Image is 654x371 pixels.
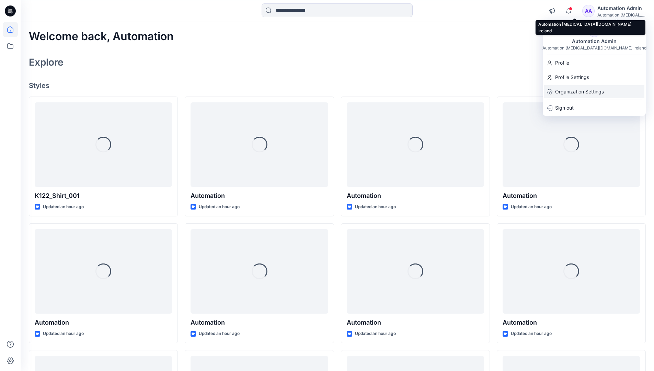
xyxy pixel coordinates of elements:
[597,4,645,12] div: Automation Admin
[555,85,604,98] p: Organization Settings
[511,330,552,337] p: Updated an hour ago
[503,318,640,327] p: Automation
[347,318,484,327] p: Automation
[543,71,646,84] a: Profile Settings
[43,330,84,337] p: Updated an hour ago
[35,191,172,201] p: K122_Shirt_001
[199,330,240,337] p: Updated an hour ago
[543,56,646,69] a: Profile
[191,318,328,327] p: Automation
[29,81,646,90] h4: Styles
[588,25,600,37] div: AA
[555,56,569,69] p: Profile
[555,71,589,84] p: Profile Settings
[355,330,396,337] p: Updated an hour ago
[29,57,64,68] h2: Explore
[597,12,645,18] div: Automation [MEDICAL_DATA]...
[347,191,484,201] p: Automation
[199,203,240,211] p: Updated an hour ago
[191,191,328,201] p: Automation
[43,203,84,211] p: Updated an hour ago
[29,30,174,43] h2: Welcome back, Automation
[555,101,574,114] p: Sign out
[355,203,396,211] p: Updated an hour ago
[503,191,640,201] p: Automation
[542,45,646,50] div: Automation [MEDICAL_DATA][DOMAIN_NAME] Ireland
[582,5,595,17] div: AA
[543,85,646,98] a: Organization Settings
[568,37,621,45] div: Automation Admin
[35,318,172,327] p: Automation
[511,203,552,211] p: Updated an hour ago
